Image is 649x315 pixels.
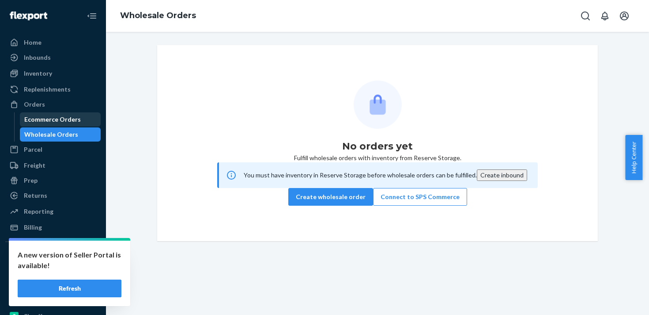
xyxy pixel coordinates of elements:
[5,50,101,65] a: Inbounds
[120,11,196,20] a: Wholesale Orders
[5,158,101,173] a: Freight
[24,161,45,170] div: Freight
[5,82,101,96] a: Replenishments
[596,7,614,25] button: Open notifications
[477,169,527,181] button: Create inbound
[615,7,633,25] button: Open account menu
[20,127,101,142] a: Wholesale Orders
[24,85,71,94] div: Replenishments
[342,139,413,154] h1: No orders yet
[5,294,101,308] a: Etsy
[24,100,45,109] div: Orders
[244,171,477,180] div: You must have inventory in Reserve Storage before wholesale orders can be fulfilled.
[5,173,101,188] a: Prep
[5,204,101,219] a: Reporting
[373,188,467,206] button: Connect to SPS Commerce
[24,145,42,154] div: Parcel
[24,207,53,216] div: Reporting
[373,193,467,200] a: Connect to SPS Commerce
[113,3,203,29] ol: breadcrumbs
[354,81,402,129] img: Empty list
[24,69,52,78] div: Inventory
[5,35,101,50] a: Home
[10,12,47,20] img: Flexport logo
[5,66,101,81] a: Inventory
[20,112,101,127] a: Ecommerce Orders
[288,188,373,206] button: Create wholesale order
[24,176,38,185] div: Prep
[18,280,121,297] button: Refresh
[24,191,47,200] div: Returns
[24,38,42,47] div: Home
[24,223,42,232] div: Billing
[288,193,373,200] a: Create wholesale order
[5,220,101,234] a: Billing
[577,7,594,25] button: Open Search Box
[24,115,81,124] div: Ecommerce Orders
[18,250,121,271] p: A new version of Seller Portal is available!
[5,97,101,111] a: Orders
[83,7,101,25] button: Close Navigation
[24,53,51,62] div: Inbounds
[5,249,101,263] button: Integrations
[5,264,101,278] a: Walmart
[5,279,101,293] a: eBay
[5,142,101,157] a: Parcel
[24,130,78,139] div: Wholesale Orders
[625,135,642,180] button: Help Center
[164,81,591,206] div: Fulfill wholesale orders with inventory from Reserve Storage.
[5,188,101,203] a: Returns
